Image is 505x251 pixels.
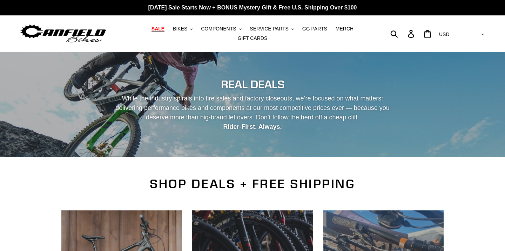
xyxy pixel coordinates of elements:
[201,26,236,32] span: COMPONENTS
[302,26,327,32] span: GG PARTS
[238,35,268,41] span: GIFT CARDS
[169,24,196,34] button: BIKES
[109,94,396,132] p: While the industry spirals into fire sales and factory closeouts, we’re focused on what matters: ...
[394,26,412,41] input: Search
[234,34,271,43] a: GIFT CARDS
[332,24,357,34] a: MERCH
[336,26,353,32] span: MERCH
[197,24,245,34] button: COMPONENTS
[148,24,168,34] a: SALE
[61,176,444,191] h2: SHOP DEALS + FREE SHIPPING
[61,78,444,91] h2: REAL DEALS
[246,24,297,34] button: SERVICE PARTS
[223,123,282,130] strong: Rider-First. Always.
[19,23,107,45] img: Canfield Bikes
[151,26,164,32] span: SALE
[299,24,331,34] a: GG PARTS
[173,26,187,32] span: BIKES
[250,26,288,32] span: SERVICE PARTS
